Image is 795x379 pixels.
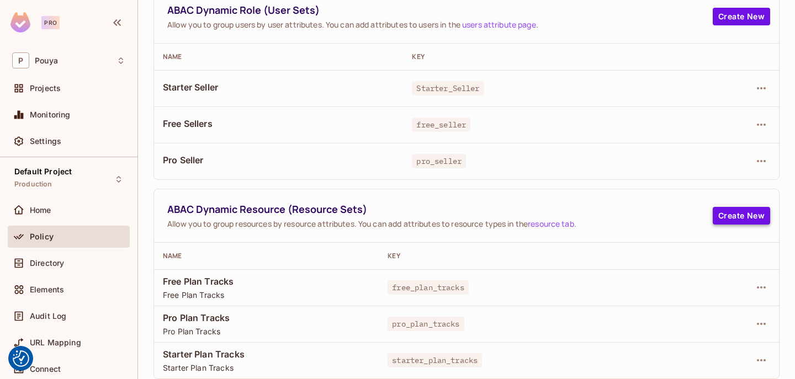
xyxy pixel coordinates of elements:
[13,350,29,367] button: Consent Preferences
[30,110,71,119] span: Monitoring
[12,52,29,68] span: P
[30,365,61,373] span: Connect
[163,275,370,287] span: Free Plan Tracks
[163,81,394,93] span: Starter Seller
[167,3,713,17] span: ABAC Dynamic Role (User Sets)
[412,154,466,168] span: pro_seller
[388,353,482,367] span: starter_plan_tracks
[14,167,72,176] span: Default Project
[163,154,394,166] span: Pro Seller
[30,285,64,294] span: Elements
[388,317,464,331] span: pro_plan_tracks
[167,202,713,216] span: ABAC Dynamic Resource (Resource Sets)
[412,52,664,61] div: Key
[30,137,61,146] span: Settings
[163,326,370,337] span: Pro Plan Tracks
[167,218,713,229] span: Allow you to group resources by resource attributes. You can add attributes to resource types in ...
[163,362,370,373] span: Starter Plan Tracks
[30,312,66,321] span: Audit Log
[163,290,370,300] span: Free Plan Tracks
[163,252,370,260] div: Name
[412,81,484,95] span: Starter_Seller
[30,206,51,215] span: Home
[14,180,52,189] span: Production
[30,338,81,347] span: URL Mapping
[35,56,58,65] span: Workspace: Pouya
[167,19,713,30] span: Allow you to group users by user attributes. You can add attributes to users in the .
[462,19,536,30] a: users attribute page
[163,118,394,130] span: Free Sellers
[163,312,370,324] span: Pro Plan Tracks
[30,259,64,268] span: Directory
[30,84,61,93] span: Projects
[388,252,674,260] div: Key
[713,8,770,25] button: Create New
[41,16,60,29] div: Pro
[528,218,574,229] a: resource tab
[30,232,54,241] span: Policy
[163,52,394,61] div: Name
[412,118,470,132] span: free_seller
[13,350,29,367] img: Revisit consent button
[163,348,370,360] span: Starter Plan Tracks
[713,207,770,225] button: Create New
[10,12,30,33] img: SReyMgAAAABJRU5ErkJggg==
[388,280,468,295] span: free_plan_tracks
